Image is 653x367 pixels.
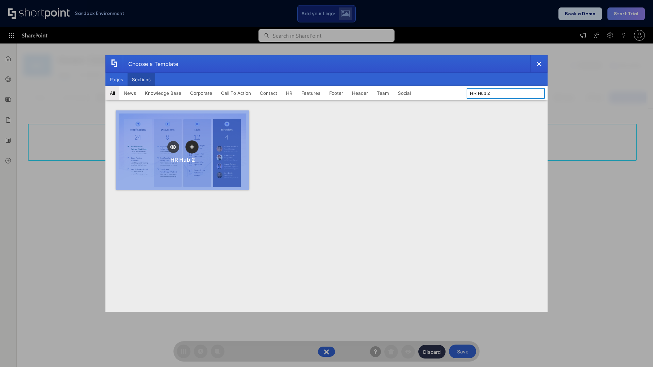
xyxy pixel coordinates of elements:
[123,55,178,72] div: Choose a Template
[325,86,348,100] button: Footer
[186,86,217,100] button: Corporate
[119,86,140,100] button: News
[282,86,297,100] button: HR
[105,86,119,100] button: All
[372,86,394,100] button: Team
[394,86,415,100] button: Social
[170,156,195,163] div: HR Hub 2
[619,334,653,367] iframe: Chat Widget
[105,73,128,86] button: Pages
[140,86,186,100] button: Knowledge Base
[105,55,548,312] div: template selector
[255,86,282,100] button: Contact
[217,86,255,100] button: Call To Action
[297,86,325,100] button: Features
[467,88,545,99] input: Search
[128,73,155,86] button: Sections
[348,86,372,100] button: Header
